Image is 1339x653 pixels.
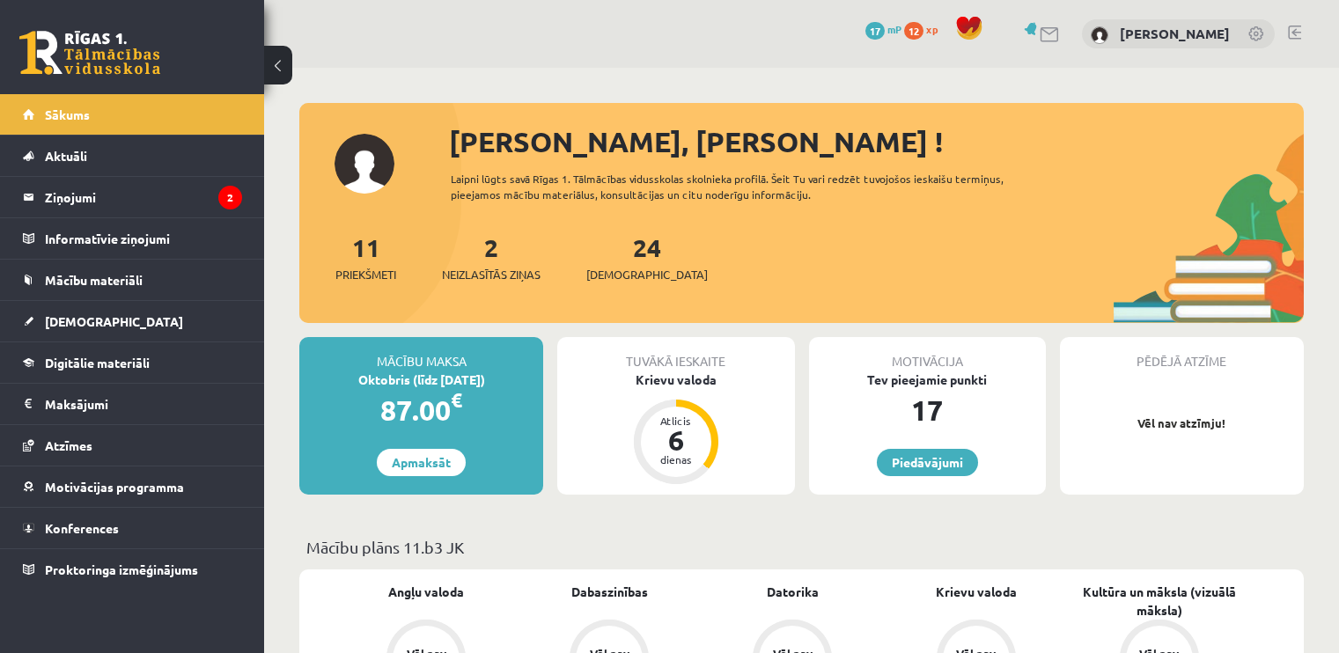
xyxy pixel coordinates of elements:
a: 11Priekšmeti [335,231,396,283]
img: Sandijs Adriāns Suproņonoks [1091,26,1108,44]
span: Proktoringa izmēģinājums [45,561,198,577]
a: Digitālie materiāli [23,342,242,383]
a: Krievu valoda [936,583,1017,601]
a: Motivācijas programma [23,466,242,507]
span: [DEMOGRAPHIC_DATA] [586,266,708,283]
span: Motivācijas programma [45,479,184,495]
span: Digitālie materiāli [45,355,150,371]
a: Maksājumi [23,384,242,424]
div: dienas [650,454,703,465]
div: 6 [650,426,703,454]
a: 17 mP [865,22,901,36]
div: Tuvākā ieskaite [557,337,794,371]
span: Priekšmeti [335,266,396,283]
a: 24[DEMOGRAPHIC_DATA] [586,231,708,283]
a: [DEMOGRAPHIC_DATA] [23,301,242,341]
span: € [451,387,462,413]
div: Krievu valoda [557,371,794,389]
p: Vēl nav atzīmju! [1069,415,1295,432]
div: Tev pieejamie punkti [809,371,1046,389]
a: 2Neizlasītās ziņas [442,231,541,283]
a: 12 xp [904,22,946,36]
a: Ziņojumi2 [23,177,242,217]
div: Atlicis [650,415,703,426]
legend: Ziņojumi [45,177,242,217]
a: Aktuāli [23,136,242,176]
div: Laipni lūgts savā Rīgas 1. Tālmācības vidusskolas skolnieka profilā. Šeit Tu vari redzēt tuvojošo... [451,171,1054,202]
span: Mācību materiāli [45,272,143,288]
span: 12 [904,22,923,40]
div: Mācību maksa [299,337,543,371]
a: Dabaszinības [571,583,648,601]
span: Konferences [45,520,119,536]
i: 2 [218,186,242,209]
span: Atzīmes [45,437,92,453]
span: xp [926,22,938,36]
span: 17 [865,22,885,40]
div: 17 [809,389,1046,431]
span: mP [887,22,901,36]
a: Mācību materiāli [23,260,242,300]
a: Angļu valoda [388,583,464,601]
p: Mācību plāns 11.b3 JK [306,535,1297,559]
a: Piedāvājumi [877,449,978,476]
a: Proktoringa izmēģinājums [23,549,242,590]
a: Datorika [767,583,819,601]
div: [PERSON_NAME], [PERSON_NAME] ! [449,121,1304,163]
a: Apmaksāt [377,449,466,476]
a: Krievu valoda Atlicis 6 dienas [557,371,794,487]
a: Rīgas 1. Tālmācības vidusskola [19,31,160,75]
div: 87.00 [299,389,543,431]
div: Pēdējā atzīme [1060,337,1304,371]
a: Sākums [23,94,242,135]
span: Sākums [45,106,90,122]
span: Neizlasītās ziņas [442,266,541,283]
a: Kultūra un māksla (vizuālā māksla) [1068,583,1251,620]
a: Atzīmes [23,425,242,466]
span: Aktuāli [45,148,87,164]
a: Konferences [23,508,242,548]
legend: Informatīvie ziņojumi [45,218,242,259]
div: Oktobris (līdz [DATE]) [299,371,543,389]
span: [DEMOGRAPHIC_DATA] [45,313,183,329]
a: [PERSON_NAME] [1120,25,1230,42]
a: Informatīvie ziņojumi [23,218,242,259]
div: Motivācija [809,337,1046,371]
legend: Maksājumi [45,384,242,424]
